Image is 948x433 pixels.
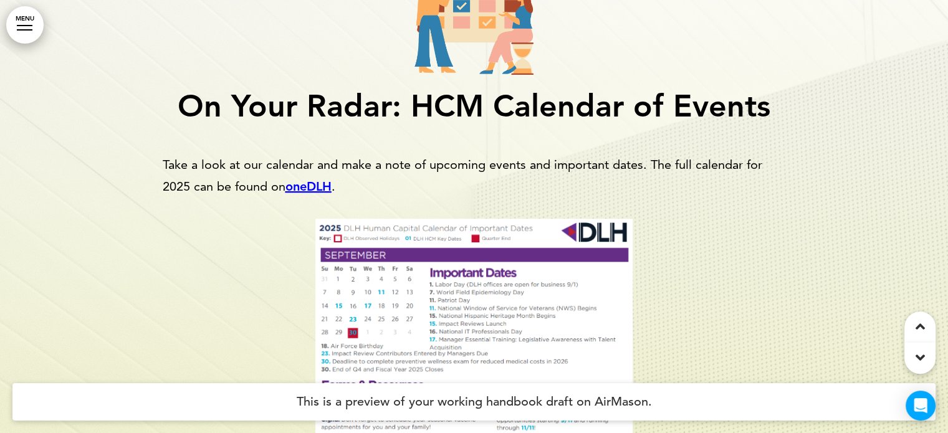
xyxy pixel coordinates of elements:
[906,391,936,421] div: Open Intercom Messenger
[163,157,762,194] span: Take a look at our calendar and make a note of upcoming events and important dates. The full cale...
[12,383,936,421] h4: This is a preview of your working handbook draft on AirMason.
[6,6,44,44] a: MENU
[178,53,770,125] span: On Your Radar: HCM Calendar of Events
[285,179,332,194] a: oneDLH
